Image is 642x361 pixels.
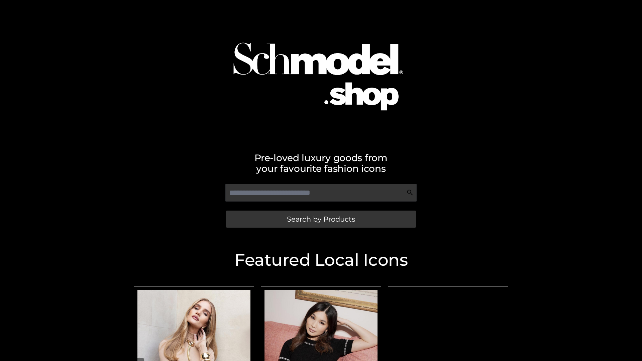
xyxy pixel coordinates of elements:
[287,216,355,223] span: Search by Products
[226,211,416,228] a: Search by Products
[130,252,512,268] h2: Featured Local Icons​
[407,189,413,196] img: Search Icon
[130,152,512,174] h2: Pre-loved luxury goods from your favourite fashion icons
